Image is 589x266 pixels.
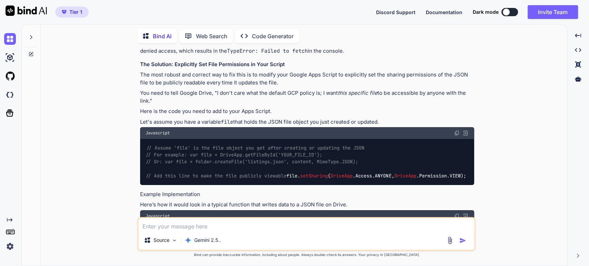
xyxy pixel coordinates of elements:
span: Permission [419,173,446,179]
span: // Add this line to make the file publicly viewable [146,173,286,179]
span: ANYONE [375,173,391,179]
p: Source [154,237,169,244]
p: Bind can provide inaccurate information, including about people. Always double-check its answers.... [137,252,475,257]
span: Tier 1 [69,9,82,16]
p: Let's assume you have a variable that holds the JSON file object you just created or updated. [140,118,474,126]
p: Here’s how it would look in a typical function that writes data to a JSON file on Drive. [140,201,474,209]
span: // For example: var file = DriveApp.getFileById('YOUR_FILE_ID'); [146,152,322,158]
code: TypeError: Failed to fetch [227,48,308,54]
p: Gemini 2.5.. [194,237,221,244]
span: DriveApp [331,173,353,179]
img: Open in Browser [462,130,469,136]
button: Invite Team [528,5,578,19]
span: Discord Support [376,9,415,15]
em: this specific file [338,90,377,96]
h3: The Solution: Explicitly Set File Permissions in Your Script [140,61,474,69]
img: copy [454,213,460,219]
span: Javascript [146,130,170,136]
p: The most robust and correct way to fix this is to modify your Google Apps Script to explicitly se... [140,71,474,86]
img: Bind AI [6,6,47,16]
span: // Or: var file = folder.createFile('listings.json', content, MimeType.JSON); [146,159,358,165]
img: settings [4,241,16,252]
p: Here is the code you need to add to your Apps Script. [140,108,474,115]
img: copy [454,130,460,136]
span: DriveApp [394,173,416,179]
img: chat [4,33,16,45]
img: ai-studio [4,52,16,63]
button: Documentation [426,9,462,16]
img: darkCloudIdeIcon [4,89,16,101]
span: VIEW [449,173,460,179]
p: Bind AI [153,32,171,40]
img: premium [62,10,67,14]
span: Access [355,173,372,179]
button: Discord Support [376,9,415,16]
img: Pick Models [171,237,177,243]
span: setSharing [300,173,328,179]
p: You need to tell Google Drive, "I don't care what the default GCP policy is; I want to be accessi... [140,89,474,105]
img: attachment [446,236,454,244]
img: Open in Browser [462,213,469,219]
p: Code Generator [252,32,294,40]
span: Dark mode [473,9,499,16]
code: file. ( . . , . . ); [146,144,466,180]
span: Documentation [426,9,462,15]
code: file [221,119,233,125]
span: // Assume 'file' is the file object you get after creating or updating the JSON [146,145,364,151]
button: premiumTier 1 [55,7,89,18]
img: githubLight [4,70,16,82]
img: Gemini 2.5 Pro [185,237,192,244]
img: icon [459,237,466,244]
span: Javascript [146,213,170,219]
h4: Example Implementation [140,191,474,198]
p: Web Search [196,32,227,40]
